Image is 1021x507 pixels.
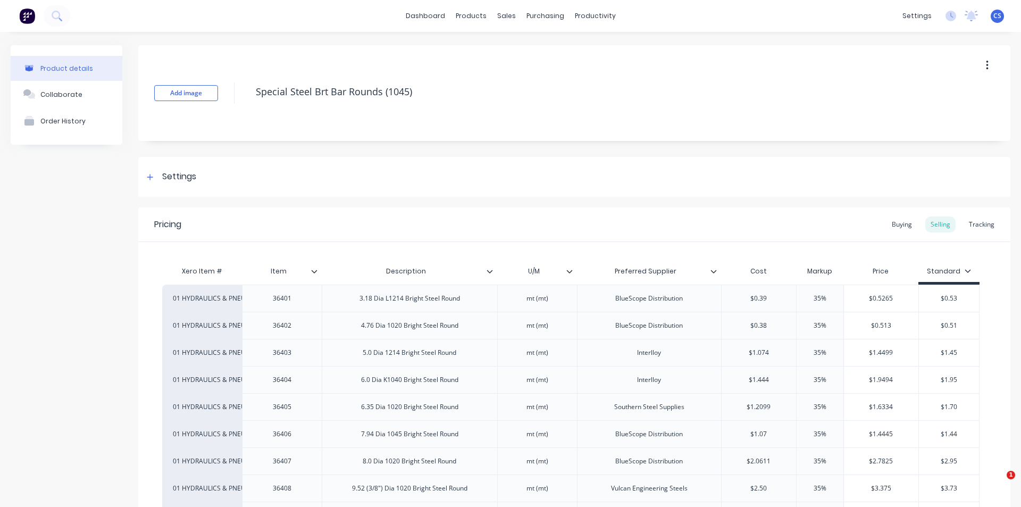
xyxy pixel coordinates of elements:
div: Buying [886,217,917,232]
div: Cost [721,261,796,282]
div: 01 HYDRAULICS & PNEUMATICS [173,484,231,493]
div: mt (mt) [510,400,564,414]
div: Preferred Supplier [577,258,715,285]
div: mt (mt) [510,454,564,468]
div: 36406 [256,427,309,441]
div: U/M [497,261,577,282]
div: productivity [570,8,621,24]
div: 35% [793,285,847,312]
div: Selling [925,217,956,232]
div: $1.45 [919,339,979,366]
div: Order History [40,117,86,125]
div: products [450,8,492,24]
div: Markup [796,261,843,282]
div: 01 HYDRAULICS & PNEUMATICS [173,348,231,358]
div: 01 HYDRAULICS & PNEUMATICS364089.52 (3/8") Dia 1020 Bright Steel Roundmt (mt)Vulcan Engineering S... [162,475,980,502]
span: 1 [1007,471,1015,479]
div: $1.2099 [722,394,796,420]
div: $1.70 [919,394,979,420]
div: 01 HYDRAULICS & PNEUMATICS [173,429,231,439]
div: mt (mt) [510,481,564,495]
div: 01 HYDRAULICS & PNEUMATICS364013.18 Dia L1214 Bright Steel Roundmt (mt)BlueScope Distribution$0.3... [162,285,980,312]
div: 36401 [256,292,309,305]
div: Southern Steel Supplies [606,400,693,414]
div: $1.9494 [844,367,918,393]
div: 01 HYDRAULICS & PNEUMATICS [173,375,231,385]
button: Order History [11,107,122,134]
div: $1.4499 [844,339,918,366]
div: 8.0 Dia 1020 Bright Steel Round [354,454,465,468]
div: Vulcan Engineering Steels [602,481,696,495]
div: Standard [927,267,971,276]
div: 35% [793,448,847,475]
div: Preferred Supplier [577,261,721,282]
div: settings [897,8,937,24]
div: 36404 [256,373,309,387]
div: Description [322,258,491,285]
button: Collaborate [11,81,122,107]
div: mt (mt) [510,319,564,333]
div: 36408 [256,481,309,495]
div: 01 HYDRAULICS & PNEUMATICS364035.0 Dia 1214 Bright Steel Roundmt (mt)Interlloy$1.07435%$1.4499$1.45 [162,339,980,366]
div: 01 HYDRAULICS & PNEUMATICS [173,456,231,466]
div: 36402 [256,319,309,333]
div: 01 HYDRAULICS & PNEUMATICS364056.35 Dia 1020 Bright Steel Roundmt (mt)Southern Steel Supplies$1.2... [162,393,980,420]
div: 3.18 Dia L1214 Bright Steel Round [351,292,468,305]
div: 01 HYDRAULICS & PNEUMATICS [173,321,231,330]
div: 35% [793,475,847,502]
div: BlueScope Distribution [607,454,691,468]
div: $2.50 [722,475,796,502]
div: 35% [793,394,847,420]
div: Item [242,258,315,285]
div: $2.95 [919,448,979,475]
textarea: Special Steel Brt Bar Rounds (1045) [250,79,923,104]
div: Description [322,261,497,282]
div: mt (mt) [510,373,564,387]
div: $1.95 [919,367,979,393]
div: 5.0 Dia 1214 Bright Steel Round [354,346,465,360]
div: $0.513 [844,312,918,339]
div: 6.0 Dia K1040 Bright Steel Round [353,373,467,387]
div: $1.4445 [844,421,918,447]
div: $0.38 [722,312,796,339]
div: $0.51 [919,312,979,339]
div: Pricing [154,218,181,231]
div: 35% [793,339,847,366]
div: BlueScope Distribution [607,319,691,333]
div: BlueScope Distribution [607,292,691,305]
div: BlueScope Distribution [607,427,691,441]
div: Interlloy [623,373,676,387]
div: Interlloy [623,346,676,360]
button: Product details [11,56,122,81]
div: 7.94 Dia 1045 Bright Steel Round [353,427,467,441]
div: sales [492,8,521,24]
div: $1.44 [919,421,979,447]
button: Add image [154,85,218,101]
img: Factory [19,8,35,24]
div: $1.074 [722,339,796,366]
div: 4.76 Dia 1020 Bright Steel Round [353,319,467,333]
iframe: Intercom live chat [985,471,1010,496]
div: 01 HYDRAULICS & PNEUMATICS364046.0 Dia K1040 Bright Steel Roundmt (mt)Interlloy$1.44435%$1.9494$1.95 [162,366,980,393]
div: $0.5265 [844,285,918,312]
div: $3.375 [844,475,918,502]
div: Price [843,261,918,282]
div: 9.52 (3/8") Dia 1020 Bright Steel Round [344,481,476,495]
span: CS [993,11,1001,21]
div: 01 HYDRAULICS & PNEUMATICS364078.0 Dia 1020 Bright Steel Roundmt (mt)BlueScope Distribution$2.061... [162,447,980,475]
div: Xero Item # [162,261,242,282]
div: 35% [793,312,847,339]
div: 36405 [256,400,309,414]
div: $0.39 [722,285,796,312]
div: mt (mt) [510,346,564,360]
div: $3.73 [919,475,979,502]
div: Item [242,261,322,282]
div: Collaborate [40,90,82,98]
div: $0.53 [919,285,979,312]
div: purchasing [521,8,570,24]
div: Tracking [964,217,1000,232]
div: 6.35 Dia 1020 Bright Steel Round [353,400,467,414]
div: 01 HYDRAULICS & PNEUMATICS364024.76 Dia 1020 Bright Steel Roundmt (mt)BlueScope Distribution$0.38... [162,312,980,339]
div: Product details [40,64,93,72]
